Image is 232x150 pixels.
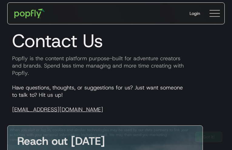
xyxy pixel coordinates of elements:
[57,137,65,142] a: here
[7,30,225,52] h1: Contact Us
[7,55,225,77] p: Popfly is the content platform purpose-built for adventure creators and brands. Spend less time m...
[12,106,103,113] a: [EMAIL_ADDRESS][DOMAIN_NAME]
[10,4,49,23] a: home
[7,84,225,113] p: Have questions, thoughts, or suggestions for us? Just want someone to talk to? Hit us up!
[190,10,200,16] div: Login
[185,5,205,21] a: Login
[195,132,222,142] a: Got It!
[10,127,190,142] div: When you visit or log in, cookies and similar technologies may be used by our data partners to li...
